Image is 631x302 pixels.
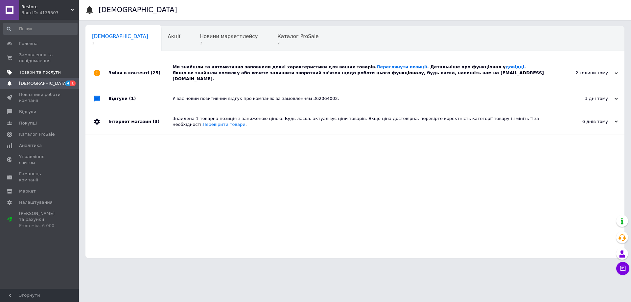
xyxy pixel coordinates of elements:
span: 1 [92,41,148,46]
span: Аналітика [19,143,42,149]
div: Відгуки [108,89,173,109]
span: Каталог ProSale [277,34,318,39]
div: Зміни в контенті [108,58,173,89]
button: Чат з покупцем [616,262,629,275]
h1: [DEMOGRAPHIC_DATA] [99,6,177,14]
span: Маркет [19,188,36,194]
span: Товари та послуги [19,69,61,75]
div: Prom мікс 6 000 [19,223,61,229]
span: [DEMOGRAPHIC_DATA] [19,81,68,86]
a: довідці [506,64,525,69]
div: Ми знайшли та автоматично заповнили деякі характеристики для ваших товарів. . Детальніше про функ... [173,64,552,82]
a: Переглянути позиції [377,64,427,69]
span: 2 [277,41,318,46]
div: 3 дні тому [552,96,618,102]
input: Пошук [3,23,78,35]
span: Каталог ProSale [19,131,55,137]
span: Замовлення та повідомлення [19,52,61,64]
span: [PERSON_NAME] та рахунки [19,211,61,229]
div: 6 днів тому [552,119,618,125]
div: Знайдена 1 товарна позиція з заниженою ціною. Будь ласка, актуалізує ціни товарів. Якщо ціна дост... [173,116,552,128]
a: Перевірити товари [203,122,245,127]
span: Гаманець компанії [19,171,61,183]
span: Restore [21,4,71,10]
span: Покупці [19,120,37,126]
div: У вас новий позитивний відгук про компанію за замовленням 362064002. [173,96,552,102]
span: (1) [129,96,136,101]
span: Управління сайтом [19,154,61,166]
span: [DEMOGRAPHIC_DATA] [92,34,148,39]
div: Інтернет магазин [108,109,173,134]
span: 1 [70,81,76,86]
span: Відгуки [19,109,36,115]
span: Новини маркетплейсу [200,34,258,39]
div: 2 години тому [552,70,618,76]
span: Акції [168,34,180,39]
span: (3) [152,119,159,124]
span: 2 [200,41,258,46]
div: Ваш ID: 4135507 [21,10,79,16]
span: Налаштування [19,199,53,205]
span: (25) [151,70,160,75]
span: Головна [19,41,37,47]
span: 4 [65,81,71,86]
span: Показники роботи компанії [19,92,61,104]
